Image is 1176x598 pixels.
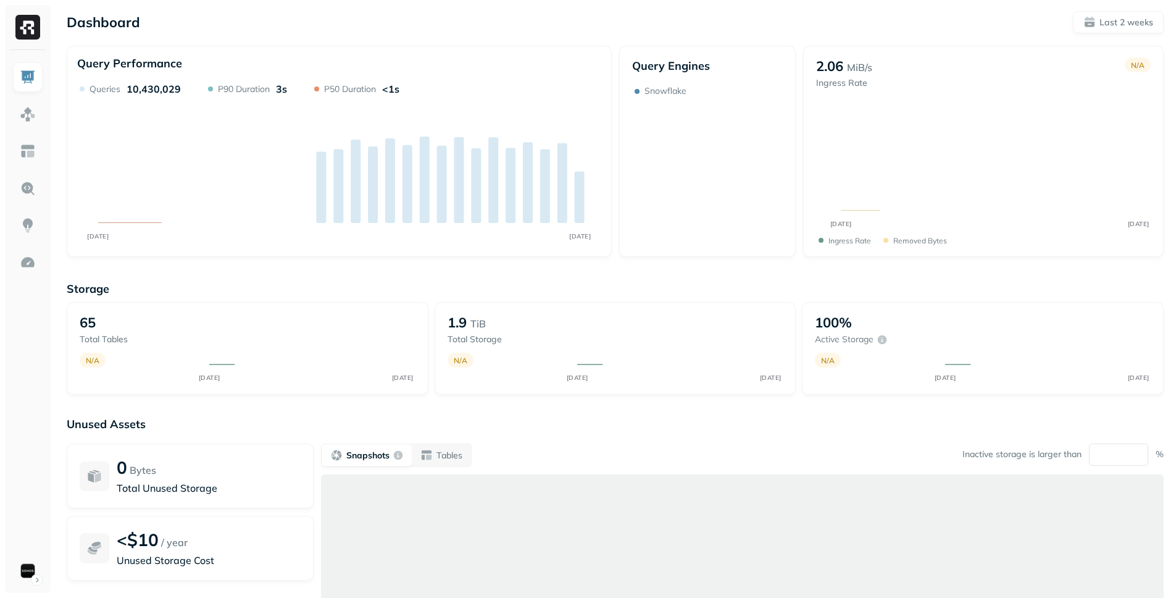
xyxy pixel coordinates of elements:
img: Assets [20,106,36,122]
p: N/A [1131,61,1145,70]
p: MiB/s [847,60,872,75]
p: N/A [821,356,835,365]
button: Last 2 weeks [1073,11,1164,33]
img: Dashboard [20,69,36,85]
p: Total tables [80,334,197,345]
p: Unused Assets [67,417,1164,431]
p: Last 2 weeks [1099,17,1153,28]
p: Dashboard [67,14,140,31]
p: Active storage [815,334,874,345]
tspan: [DATE] [1127,374,1149,382]
p: Total storage [448,334,565,345]
p: 10,430,029 [127,83,181,95]
p: 2.06 [816,57,843,75]
p: Query Performance [77,56,182,70]
tspan: [DATE] [566,374,588,382]
p: Snowflake [644,85,686,97]
p: % [1156,448,1164,460]
p: TiB [470,316,486,331]
tspan: [DATE] [199,374,220,382]
p: Query Engines [632,59,783,73]
p: 1.9 [448,314,467,331]
p: P90 Duration [218,83,270,95]
p: 100% [815,314,852,331]
img: Asset Explorer [20,143,36,159]
p: Queries [90,83,120,95]
tspan: [DATE] [830,220,851,228]
img: Insights [20,217,36,234]
tspan: [DATE] [759,374,781,382]
img: Sonos [19,562,36,579]
p: Snapshots [346,450,390,461]
p: Storage [67,282,1164,296]
p: 0 [117,457,127,478]
tspan: [DATE] [1127,220,1149,228]
p: P50 Duration [324,83,376,95]
p: 3s [276,83,287,95]
img: Ryft [15,15,40,40]
p: Tables [436,450,462,461]
p: 65 [80,314,96,331]
p: <$10 [117,529,159,550]
tspan: [DATE] [87,232,109,240]
p: N/A [86,356,99,365]
p: Ingress Rate [828,236,871,245]
img: Optimization [20,255,36,271]
p: Unused Storage Cost [117,553,301,568]
p: Ingress Rate [816,77,872,89]
p: Bytes [130,463,156,478]
img: Query Explorer [20,180,36,196]
tspan: [DATE] [392,374,414,382]
p: <1s [382,83,399,95]
p: Total Unused Storage [117,481,301,495]
p: Inactive storage is larger than [962,448,1082,460]
p: N/A [454,356,467,365]
tspan: [DATE] [569,232,591,240]
tspan: [DATE] [934,374,956,382]
p: Removed bytes [893,236,947,245]
p: / year [161,535,188,550]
